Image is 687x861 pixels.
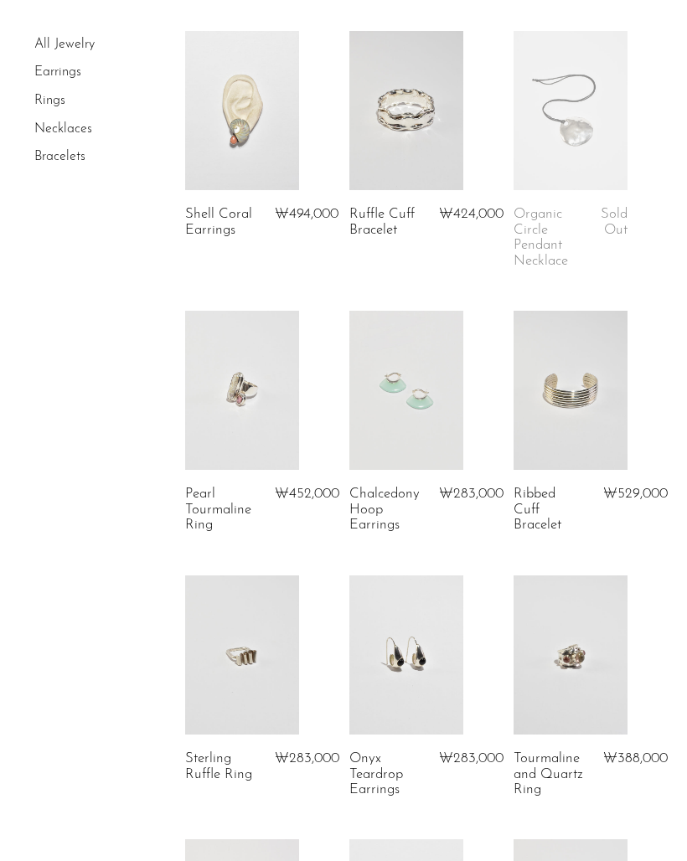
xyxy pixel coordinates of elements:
a: Pearl Tourmaline Ring [185,487,255,533]
span: ₩452,000 [275,487,339,501]
a: All Jewelry [34,38,95,51]
a: Necklaces [34,122,92,136]
span: ₩283,000 [439,487,504,501]
a: Organic Circle Pendant Necklace [514,207,583,269]
a: Rings [34,94,65,107]
a: Ribbed Cuff Bracelet [514,487,583,533]
a: Bracelets [34,150,85,163]
span: ₩283,000 [275,751,339,766]
span: ₩388,000 [603,751,668,766]
a: Ruffle Cuff Bracelet [349,207,419,238]
span: ₩283,000 [439,751,504,766]
a: Earrings [34,65,81,79]
span: ₩424,000 [439,207,504,221]
a: Chalcedony Hoop Earrings [349,487,420,533]
span: ₩494,000 [275,207,338,221]
a: Shell Coral Earrings [185,207,255,238]
span: Sold Out [601,207,628,236]
span: ₩529,000 [603,487,668,501]
a: Tourmaline and Quartz Ring [514,751,583,797]
a: Onyx Teardrop Earrings [349,751,419,797]
a: Sterling Ruffle Ring [185,751,255,782]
